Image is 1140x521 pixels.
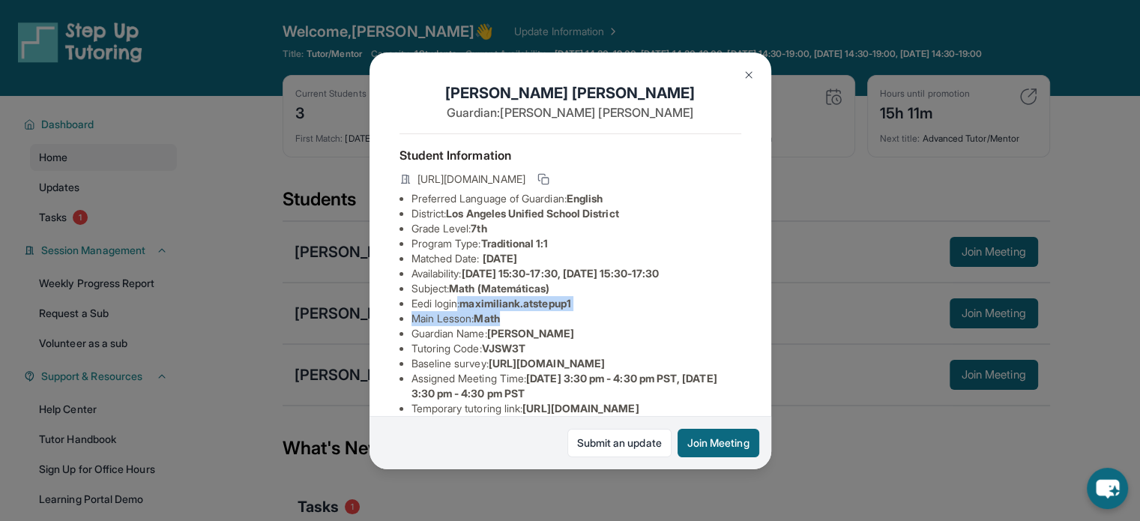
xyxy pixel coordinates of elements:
span: English [567,192,603,205]
button: Copy link [534,170,552,188]
span: [PERSON_NAME] [487,327,575,340]
li: District: [411,206,741,221]
span: [URL][DOMAIN_NAME] [489,357,605,370]
span: maximiliank.atstepup1 [459,297,570,310]
span: [URL][DOMAIN_NAME] [417,172,525,187]
li: Matched Date: [411,251,741,266]
span: Traditional 1:1 [480,237,548,250]
li: Grade Level: [411,221,741,236]
li: Temporary tutoring link : [411,401,741,416]
a: Submit an update [567,429,672,457]
button: chat-button [1087,468,1128,509]
li: Guardian Name : [411,326,741,341]
span: Math (Matemáticas) [449,282,549,295]
p: Guardian: [PERSON_NAME] [PERSON_NAME] [399,103,741,121]
li: Preferred Language of Guardian: [411,191,741,206]
li: Availability: [411,266,741,281]
button: Join Meeting [678,429,759,457]
span: [DATE] 3:30 pm - 4:30 pm PST, [DATE] 3:30 pm - 4:30 pm PST [411,372,717,400]
span: 7th [471,222,486,235]
li: Main Lesson : [411,311,741,326]
h4: Student Information [399,146,741,164]
span: Los Angeles Unified School District [446,207,618,220]
li: Eedi login : [411,296,741,311]
li: Baseline survey : [411,356,741,371]
span: [URL][DOMAIN_NAME] [522,402,639,415]
li: Program Type: [411,236,741,251]
li: Tutoring Code : [411,341,741,356]
span: VJSW3T [482,342,525,355]
li: Subject : [411,281,741,296]
h1: [PERSON_NAME] [PERSON_NAME] [399,82,741,103]
img: Close Icon [743,69,755,81]
span: [DATE] [483,252,517,265]
li: Assigned Meeting Time : [411,371,741,401]
span: [DATE] 15:30-17:30, [DATE] 15:30-17:30 [461,267,659,280]
span: Math [474,312,499,325]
